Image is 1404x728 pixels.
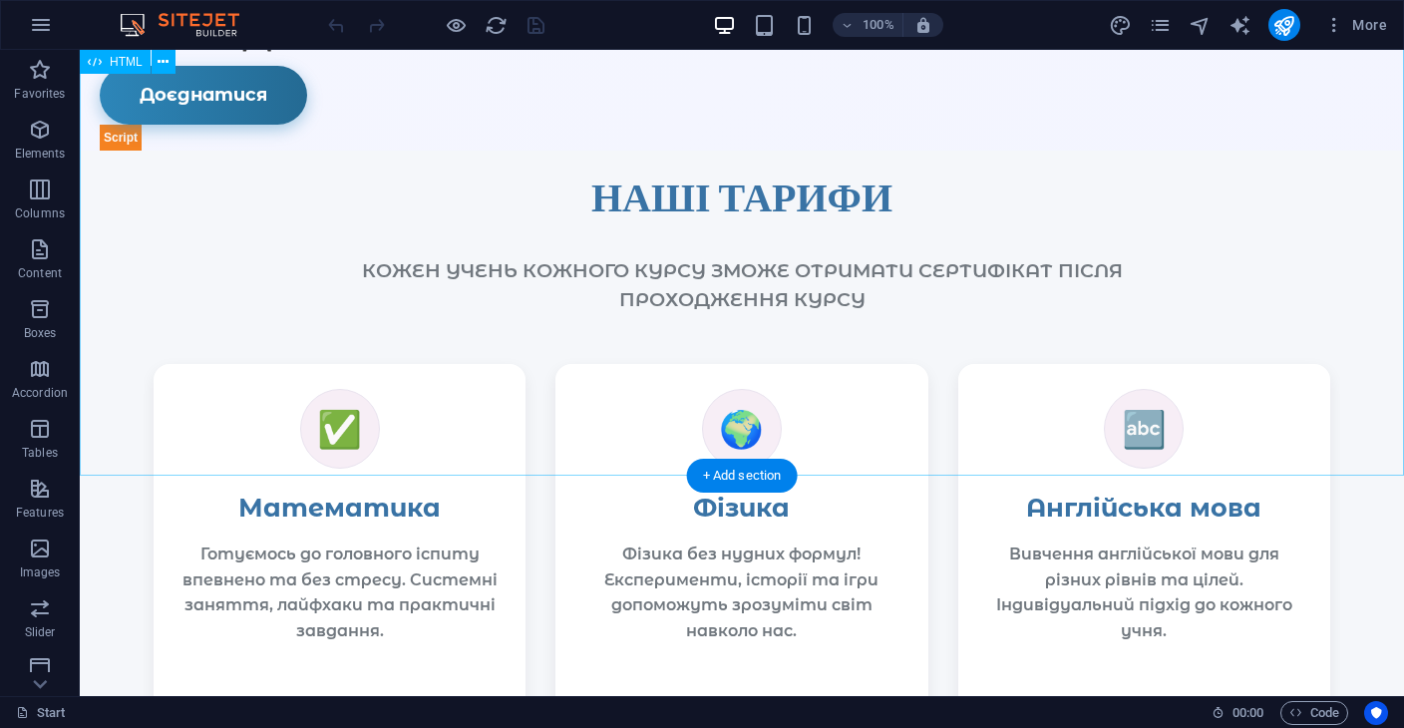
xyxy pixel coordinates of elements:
button: publish [1268,9,1300,41]
i: Design (Ctrl+Alt+Y) [1109,14,1132,37]
button: Click here to leave preview mode and continue editing [444,13,468,37]
h6: Session time [1212,701,1264,725]
p: Accordion [12,385,68,401]
button: navigator [1189,13,1213,37]
button: Code [1280,701,1348,725]
p: Images [20,564,61,580]
span: Code [1289,701,1339,725]
a: Click to cancel selection. Double-click to open Pages [16,701,66,725]
p: Slider [25,624,56,640]
p: Boxes [24,325,57,341]
i: AI Writer [1228,14,1251,37]
span: HTML [110,56,143,68]
p: Favorites [14,86,65,102]
button: text_generator [1228,13,1252,37]
i: Reload page [485,14,508,37]
i: On resize automatically adjust zoom level to fit chosen device. [914,16,932,34]
span: : [1246,705,1249,720]
i: Pages (Ctrl+Alt+S) [1149,14,1172,37]
img: Editor Logo [115,13,264,37]
p: Columns [15,205,65,221]
i: Publish [1272,14,1295,37]
button: More [1316,9,1395,41]
h6: 100% [863,13,894,37]
p: Elements [15,146,66,162]
button: design [1109,13,1133,37]
p: Tables [22,445,58,461]
span: More [1324,15,1387,35]
button: 100% [833,13,903,37]
div: + Add section [687,459,798,493]
p: Features [16,505,64,521]
button: pages [1149,13,1173,37]
button: reload [484,13,508,37]
span: 00 00 [1232,701,1263,725]
i: Navigator [1189,14,1212,37]
button: Usercentrics [1364,701,1388,725]
p: Content [18,265,62,281]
